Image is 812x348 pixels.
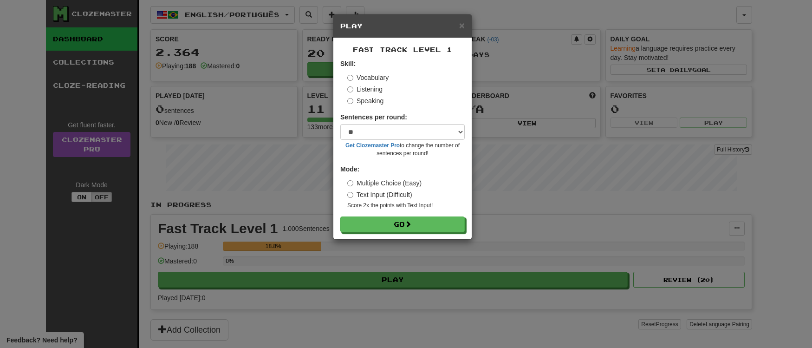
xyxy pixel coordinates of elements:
[347,98,353,104] input: Speaking
[340,21,465,31] h5: Play
[340,142,465,158] small: to change the number of sentences per round!
[340,112,407,122] label: Sentences per round:
[345,142,400,149] a: Get Clozemaster Pro
[340,60,356,67] strong: Skill:
[347,73,389,82] label: Vocabulary
[347,75,353,81] input: Vocabulary
[347,192,353,198] input: Text Input (Difficult)
[347,202,465,210] small: Score 2x the points with Text Input !
[353,46,452,53] span: Fast Track Level 1
[459,20,465,31] span: ×
[459,20,465,30] button: Close
[347,178,422,188] label: Multiple Choice (Easy)
[347,86,353,92] input: Listening
[347,180,353,186] input: Multiple Choice (Easy)
[347,85,383,94] label: Listening
[340,165,359,173] strong: Mode:
[347,96,383,105] label: Speaking
[340,217,465,232] button: Go
[347,190,412,199] label: Text Input (Difficult)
